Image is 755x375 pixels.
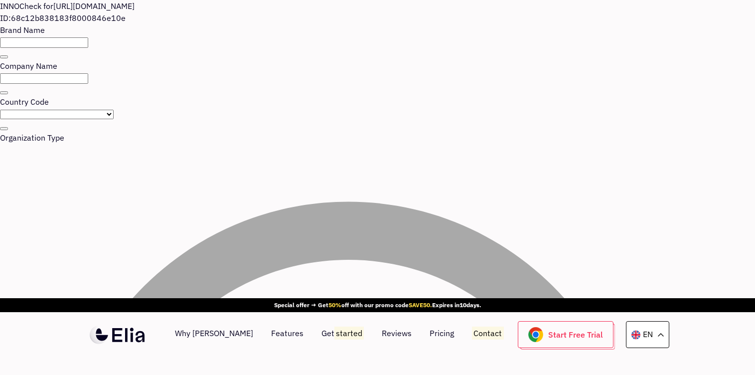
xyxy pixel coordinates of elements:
a: Start Free Trial [518,321,613,348]
a: Reviews [382,321,412,348]
a: Getstarted [321,321,364,348]
span: 10 [459,301,466,309]
a: Pricing [430,321,454,348]
a: Features [271,321,303,348]
a: Why [PERSON_NAME] [175,321,253,348]
p: EN [643,328,653,341]
a: Contact [472,321,503,348]
mark: started [334,327,364,340]
mark: Contact [472,327,503,340]
span: 50% [328,301,341,309]
img: chrome [528,327,543,342]
a: Domov [86,325,149,345]
div: Special offer → Get off with our promo code Expires in days. [274,301,481,310]
span: SAVE50. [409,301,432,309]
